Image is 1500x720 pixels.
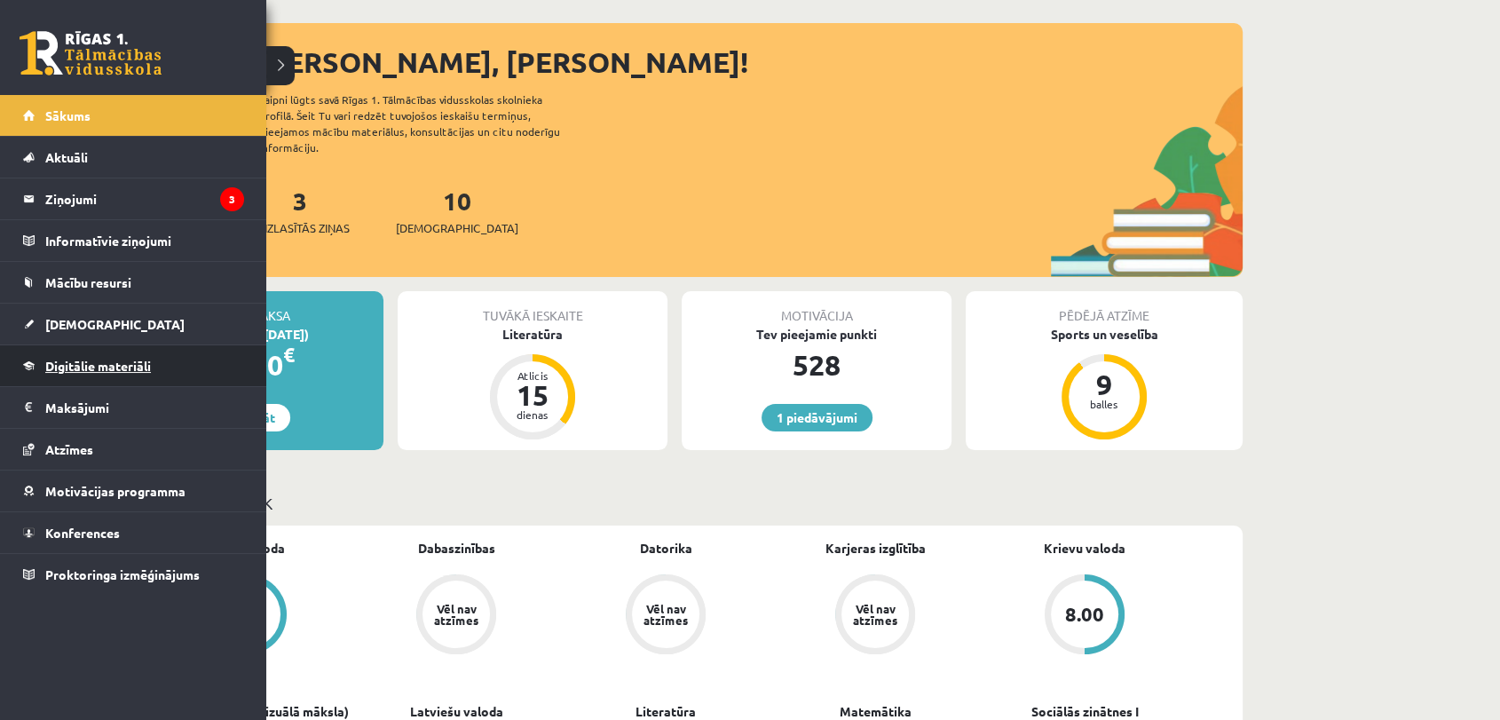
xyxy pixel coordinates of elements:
[1078,399,1131,409] div: balles
[398,325,667,442] a: Literatūra Atlicis 15 dienas
[825,539,926,558] a: Karjeras izglītība
[45,566,200,582] span: Proktoringa izmēģinājums
[45,107,91,123] span: Sākums
[114,491,1236,515] p: Mācību plāns 11.b1 JK
[431,603,481,626] div: Vēl nav atzīmes
[23,471,244,511] a: Motivācijas programma
[250,219,350,237] span: Neizlasītās ziņas
[259,91,591,155] div: Laipni lūgts savā Rīgas 1. Tālmācības vidusskolas skolnieka profilā. Šeit Tu vari redzēt tuvojošo...
[20,31,162,75] a: Rīgas 1. Tālmācības vidusskola
[23,304,244,344] a: [DEMOGRAPHIC_DATA]
[966,291,1243,325] div: Pēdējā atzīme
[45,274,131,290] span: Mācību resursi
[23,220,244,261] a: Informatīvie ziņojumi
[45,220,244,261] legend: Informatīvie ziņojumi
[23,95,244,136] a: Sākums
[351,574,561,658] a: Vēl nav atzīmes
[966,325,1243,442] a: Sports un veselība 9 balles
[682,344,951,386] div: 528
[770,574,980,658] a: Vēl nav atzīmes
[23,554,244,595] a: Proktoringa izmēģinājums
[966,325,1243,344] div: Sports un veselība
[45,387,244,428] legend: Maksājumi
[980,574,1189,658] a: 8.00
[762,404,872,431] a: 1 piedāvājumi
[398,325,667,344] div: Literatūra
[23,345,244,386] a: Digitālie materiāli
[506,370,559,381] div: Atlicis
[45,441,93,457] span: Atzīmes
[45,525,120,541] span: Konferences
[1078,370,1131,399] div: 9
[45,358,151,374] span: Digitālie materiāli
[45,316,185,332] span: [DEMOGRAPHIC_DATA]
[506,409,559,420] div: dienas
[398,291,667,325] div: Tuvākā ieskaite
[561,574,770,658] a: Vēl nav atzīmes
[283,342,295,368] span: €
[1044,539,1125,558] a: Krievu valoda
[506,381,559,409] div: 15
[640,539,692,558] a: Datorika
[23,387,244,428] a: Maksājumi
[250,185,350,237] a: 3Neizlasītās ziņas
[1065,605,1104,624] div: 8.00
[23,512,244,553] a: Konferences
[641,603,691,626] div: Vēl nav atzīmes
[45,149,88,165] span: Aktuāli
[396,219,518,237] span: [DEMOGRAPHIC_DATA]
[23,178,244,219] a: Ziņojumi3
[257,41,1243,83] div: [PERSON_NAME], [PERSON_NAME]!
[396,185,518,237] a: 10[DEMOGRAPHIC_DATA]
[418,539,495,558] a: Dabaszinības
[23,262,244,303] a: Mācību resursi
[850,603,900,626] div: Vēl nav atzīmes
[45,483,186,499] span: Motivācijas programma
[682,325,951,344] div: Tev pieejamie punkti
[23,137,244,178] a: Aktuāli
[220,187,244,211] i: 3
[23,429,244,470] a: Atzīmes
[45,178,244,219] legend: Ziņojumi
[682,291,951,325] div: Motivācija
